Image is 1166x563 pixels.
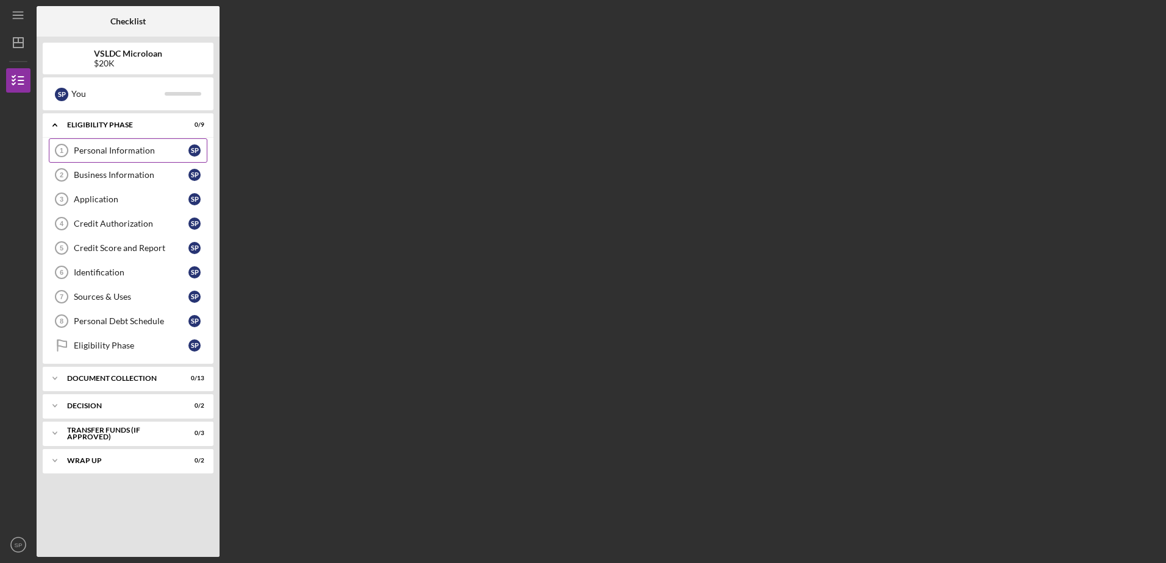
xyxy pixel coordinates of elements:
text: SP [15,542,23,548]
b: Checklist [110,16,146,26]
div: $20K [94,58,162,68]
div: Credit Score and Report [74,243,188,253]
a: 4Credit AuthorizationSP [49,211,207,236]
a: 6IdentificationSP [49,260,207,285]
div: Identification [74,267,188,277]
a: 1Personal InformationSP [49,138,207,163]
div: S P [188,315,201,327]
div: S P [188,193,201,205]
a: 3ApplicationSP [49,187,207,211]
div: 0 / 2 [182,457,204,464]
a: 2Business InformationSP [49,163,207,187]
b: VSLDC Microloan [94,49,162,58]
div: S P [188,169,201,181]
a: 5Credit Score and ReportSP [49,236,207,260]
div: S P [188,242,201,254]
div: 0 / 9 [182,121,204,129]
div: S P [188,144,201,157]
div: Sources & Uses [74,292,188,302]
a: 7Sources & UsesSP [49,285,207,309]
div: S P [55,88,68,101]
div: Eligibility Phase [74,341,188,350]
tspan: 3 [60,196,63,203]
div: Business Information [74,170,188,180]
div: 0 / 2 [182,402,204,409]
div: Personal Information [74,146,188,155]
tspan: 8 [60,317,63,325]
div: 0 / 13 [182,375,204,382]
div: 0 / 3 [182,430,204,437]
tspan: 4 [60,220,64,227]
div: S P [188,266,201,278]
div: Transfer Funds (If Approved) [67,427,174,441]
div: Eligibility Phase [67,121,174,129]
tspan: 6 [60,269,63,276]
div: Wrap Up [67,457,174,464]
div: Credit Authorization [74,219,188,228]
tspan: 7 [60,293,63,300]
tspan: 2 [60,171,63,179]
div: S P [188,218,201,230]
div: Application [74,194,188,204]
div: S P [188,339,201,352]
a: Eligibility PhaseSP [49,333,207,358]
button: SP [6,533,30,557]
div: Document Collection [67,375,174,382]
div: Personal Debt Schedule [74,316,188,326]
tspan: 1 [60,147,63,154]
div: S P [188,291,201,303]
div: Decision [67,402,174,409]
div: You [71,83,165,104]
tspan: 5 [60,244,63,252]
a: 8Personal Debt ScheduleSP [49,309,207,333]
